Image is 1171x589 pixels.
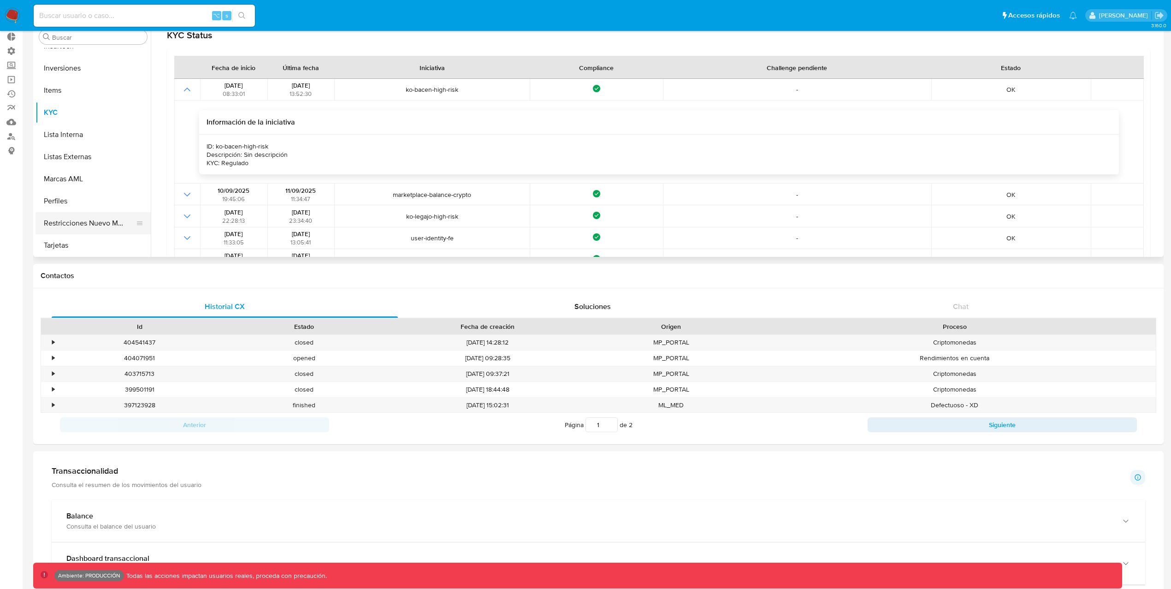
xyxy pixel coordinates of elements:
[222,335,386,350] div: closed
[232,9,251,22] button: search-icon
[753,382,1156,397] div: Criptomonedas
[35,57,151,79] button: Inversiones
[35,146,151,168] button: Listas Externas
[213,11,220,20] span: ⌥
[393,322,582,331] div: Fecha de creación
[386,366,589,381] div: [DATE] 09:37:21
[35,234,151,256] button: Tarjetas
[34,10,255,22] input: Buscar usuario o caso...
[589,351,753,366] div: MP_PORTAL
[124,571,327,580] p: Todas las acciones impactan usuarios reales, proceda con precaución.
[753,366,1156,381] div: Criptomonedas
[57,351,222,366] div: 404071951
[589,335,753,350] div: MP_PORTAL
[760,322,1149,331] div: Proceso
[565,417,633,432] span: Página de
[386,335,589,350] div: [DATE] 14:28:12
[1008,11,1060,20] span: Accesos rápidos
[953,301,969,312] span: Chat
[57,335,222,350] div: 404541437
[589,366,753,381] div: MP_PORTAL
[52,354,54,363] div: •
[1154,11,1164,20] a: Salir
[57,382,222,397] div: 399501191
[225,11,228,20] span: s
[41,271,1156,280] h1: Contactos
[35,190,151,212] button: Perfiles
[60,417,329,432] button: Anterior
[35,124,151,146] button: Lista Interna
[589,398,753,413] div: ML_MED
[1151,22,1166,29] span: 3.160.0
[629,420,633,429] span: 2
[1069,12,1077,19] a: Notificaciones
[589,382,753,397] div: MP_PORTAL
[58,574,120,577] p: Ambiente: PRODUCCIÓN
[753,351,1156,366] div: Rendimientos en cuenta
[753,398,1156,413] div: Defectuoso - XD
[228,322,380,331] div: Estado
[57,398,222,413] div: 397123928
[35,168,151,190] button: Marcas AML
[574,301,611,312] span: Soluciones
[222,398,386,413] div: finished
[52,385,54,394] div: •
[386,382,589,397] div: [DATE] 18:44:48
[386,351,589,366] div: [DATE] 09:28:35
[52,338,54,347] div: •
[386,398,589,413] div: [DATE] 15:02:31
[35,101,151,124] button: KYC
[1099,11,1151,20] p: leidy.martinez@mercadolibre.com.co
[222,366,386,381] div: closed
[753,335,1156,350] div: Criptomonedas
[35,79,151,101] button: Items
[35,212,143,234] button: Restricciones Nuevo Mundo
[868,417,1137,432] button: Siguiente
[222,351,386,366] div: opened
[43,33,50,41] button: Buscar
[52,401,54,410] div: •
[52,369,54,378] div: •
[57,366,222,381] div: 403715713
[595,322,747,331] div: Origen
[222,382,386,397] div: closed
[64,322,215,331] div: Id
[52,33,143,42] input: Buscar
[205,301,245,312] span: Historial CX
